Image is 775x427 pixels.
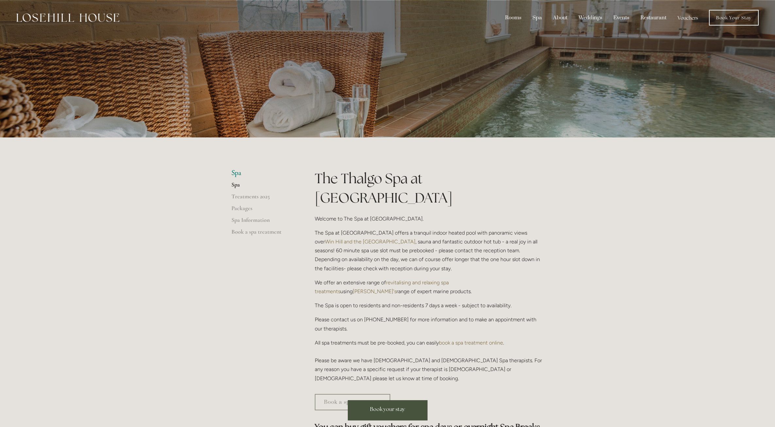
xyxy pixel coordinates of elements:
[608,11,634,24] div: Events
[325,239,415,245] a: Win Hill and the [GEOGRAPHIC_DATA]
[635,11,671,24] div: Restaurant
[231,228,294,240] a: Book a spa treatment
[709,10,759,26] a: Book Your Stay
[353,288,396,294] a: [PERSON_NAME]'s
[370,406,405,413] span: Book your stay
[315,394,390,410] a: Book a spa treatment
[315,214,544,223] p: Welcome to The Spa at [GEOGRAPHIC_DATA].
[439,340,503,346] a: book a spa treatment online
[315,315,544,333] p: Please contact us on [PHONE_NUMBER] for more information and to make an appointment with our ther...
[315,338,544,383] p: All spa treatments must be pre-booked, you can easily . Please be aware we have [DEMOGRAPHIC_DATA...
[315,301,544,310] p: The Spa is open to residents and non-residents 7 days a week - subject to availability.
[528,11,547,24] div: Spa
[315,228,544,273] p: The Spa at [GEOGRAPHIC_DATA] offers a tranquil indoor heated pool with panoramic views over , sau...
[16,13,119,22] img: Losehill House
[231,193,294,205] a: Treatments 2025
[348,400,428,420] a: Book your stay
[315,278,544,296] p: We offer an extensive range of using range of expert marine products.
[231,169,294,177] li: Spa
[231,205,294,216] a: Packages
[231,216,294,228] a: Spa Information
[574,11,607,24] div: Weddings
[315,169,544,207] h1: The Thalgo Spa at [GEOGRAPHIC_DATA]
[548,11,572,24] div: About
[231,181,294,193] a: Spa
[500,11,526,24] div: Rooms
[673,11,703,24] a: Vouchers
